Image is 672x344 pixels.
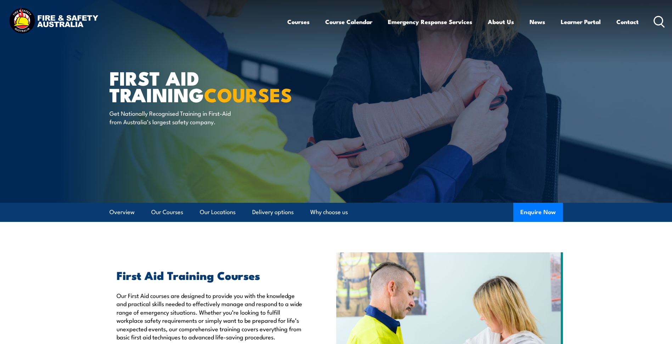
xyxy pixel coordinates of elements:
[109,109,239,126] p: Get Nationally Recognised Training in First-Aid from Australia’s largest safety company.
[200,203,236,222] a: Our Locations
[287,12,310,31] a: Courses
[109,69,284,102] h1: First Aid Training
[310,203,348,222] a: Why choose us
[204,79,292,109] strong: COURSES
[513,203,563,222] button: Enquire Now
[530,12,545,31] a: News
[151,203,183,222] a: Our Courses
[388,12,472,31] a: Emergency Response Services
[117,270,304,280] h2: First Aid Training Courses
[488,12,514,31] a: About Us
[117,291,304,341] p: Our First Aid courses are designed to provide you with the knowledge and practical skills needed ...
[561,12,601,31] a: Learner Portal
[325,12,372,31] a: Course Calendar
[252,203,294,222] a: Delivery options
[616,12,639,31] a: Contact
[109,203,135,222] a: Overview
